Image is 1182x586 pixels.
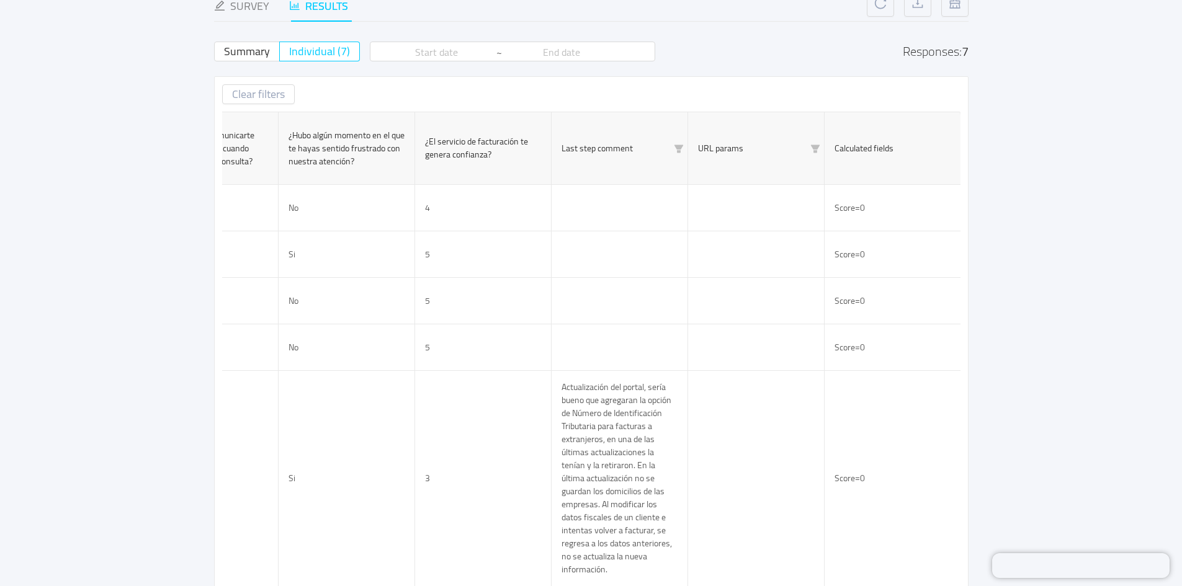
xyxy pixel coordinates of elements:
[289,127,405,169] span: ¿Hubo algún momento en el que te hayas sentido frustrado con nuestra atención?
[377,45,496,59] input: Start date
[502,45,621,59] input: End date
[807,112,824,184] i: icon: filter
[698,140,743,156] span: URL params
[992,553,1170,578] iframe: Chatra live chat
[279,185,415,231] td: No
[825,324,961,371] td: Score=0
[670,112,687,184] i: icon: filter
[825,231,961,278] td: Score=0
[825,278,961,324] td: Score=0
[279,231,415,278] td: Si
[962,40,969,63] div: 7
[224,41,270,61] span: Summary
[222,84,295,104] button: Clear filters
[415,278,552,324] td: 5
[562,140,633,156] span: Last step comment
[903,45,969,58] div: Responses:
[425,133,528,162] span: ¿El servicio de facturación te genera confianza?
[289,41,350,61] span: Individual (7)
[415,324,552,371] td: 5
[835,140,893,156] span: Calculated fields
[825,185,961,231] td: Score=0
[415,185,552,231] td: 4
[279,324,415,371] td: No
[415,231,552,278] td: 5
[279,278,415,324] td: No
